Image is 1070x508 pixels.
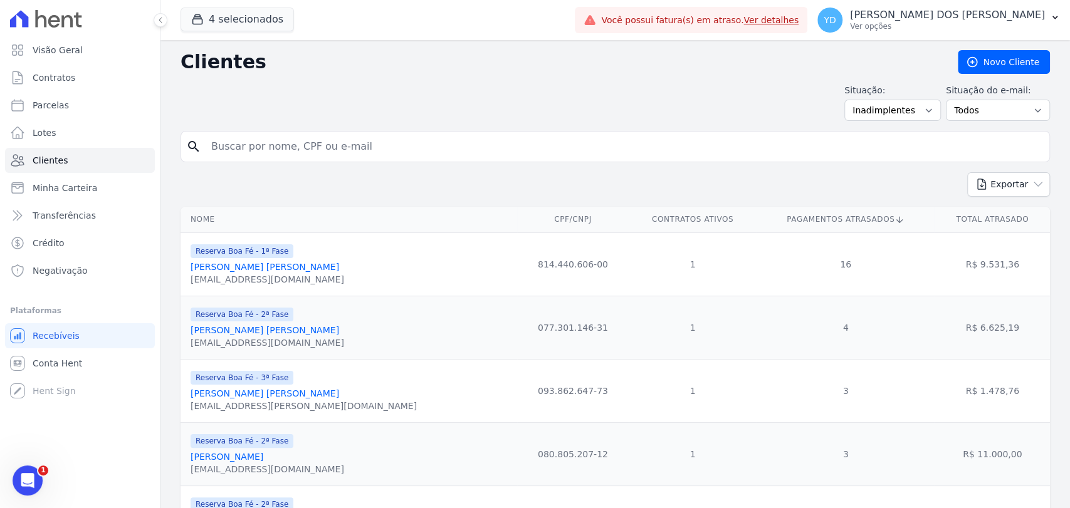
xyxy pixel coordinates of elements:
th: Nome [181,207,517,232]
p: Ver opções [850,21,1045,31]
span: Contratos [33,71,75,84]
a: Conta Hent [5,351,155,376]
div: [EMAIL_ADDRESS][DOMAIN_NAME] [191,336,344,349]
td: 16 [757,232,935,296]
td: R$ 1.478,76 [935,359,1050,422]
span: Você possui fatura(s) em atraso. [601,14,799,27]
td: 080.805.207-12 [517,422,629,485]
span: Reserva Boa Fé - 2ª Fase [191,434,293,448]
span: Recebíveis [33,329,80,342]
span: Negativação [33,264,88,277]
span: Reserva Boa Fé - 2ª Fase [191,308,293,321]
span: Parcelas [33,99,69,111]
label: Situação: [844,84,941,97]
a: Recebíveis [5,323,155,348]
a: Transferências [5,203,155,228]
input: Buscar por nome, CPF ou e-mail [204,134,1044,159]
td: 814.440.606-00 [517,232,629,296]
a: Contratos [5,65,155,90]
a: Ver detalhes [743,15,799,25]
a: Crédito [5,231,155,256]
td: 4 [757,296,935,359]
div: [EMAIL_ADDRESS][PERSON_NAME][DOMAIN_NAME] [191,400,417,412]
a: Negativação [5,258,155,283]
label: Situação do e-mail: [946,84,1050,97]
span: Minha Carteira [33,182,97,194]
td: 1 [629,422,757,485]
div: Plataformas [10,303,150,318]
button: 4 selecionados [181,8,294,31]
td: 3 [757,422,935,485]
td: R$ 9.531,36 [935,232,1050,296]
div: [EMAIL_ADDRESS][DOMAIN_NAME] [191,463,344,475]
td: 1 [629,359,757,422]
span: Reserva Boa Fé - 1ª Fase [191,244,293,258]
td: R$ 6.625,19 [935,296,1050,359]
div: [EMAIL_ADDRESS][DOMAIN_NAME] [191,273,344,286]
a: Parcelas [5,93,155,118]
span: YD [824,16,836,24]
span: Visão Geral [33,44,83,56]
p: [PERSON_NAME] DOS [PERSON_NAME] [850,9,1045,21]
span: Reserva Boa Fé - 3ª Fase [191,371,293,385]
a: [PERSON_NAME] [PERSON_NAME] [191,325,339,335]
span: 1 [38,465,48,475]
a: Minha Carteira [5,175,155,200]
td: 093.862.647-73 [517,359,629,422]
i: search [186,139,201,154]
a: Novo Cliente [958,50,1050,74]
th: CPF/CNPJ [517,207,629,232]
th: Total Atrasado [935,207,1050,232]
span: Clientes [33,154,68,167]
button: YD [PERSON_NAME] DOS [PERSON_NAME] Ver opções [807,3,1070,38]
td: 1 [629,296,757,359]
span: Crédito [33,237,65,249]
a: Visão Geral [5,38,155,63]
a: Clientes [5,148,155,173]
th: Pagamentos Atrasados [757,207,935,232]
td: R$ 11.000,00 [935,422,1050,485]
button: Exportar [967,172,1050,197]
a: Lotes [5,120,155,145]
iframe: Intercom live chat [13,465,43,495]
span: Lotes [33,127,56,139]
td: 077.301.146-31 [517,296,629,359]
a: [PERSON_NAME] [PERSON_NAME] [191,388,339,398]
span: Transferências [33,209,96,222]
th: Contratos Ativos [629,207,757,232]
span: Conta Hent [33,357,82,370]
h2: Clientes [181,51,938,73]
a: [PERSON_NAME] [191,452,263,462]
td: 1 [629,232,757,296]
td: 3 [757,359,935,422]
a: [PERSON_NAME] [PERSON_NAME] [191,262,339,272]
